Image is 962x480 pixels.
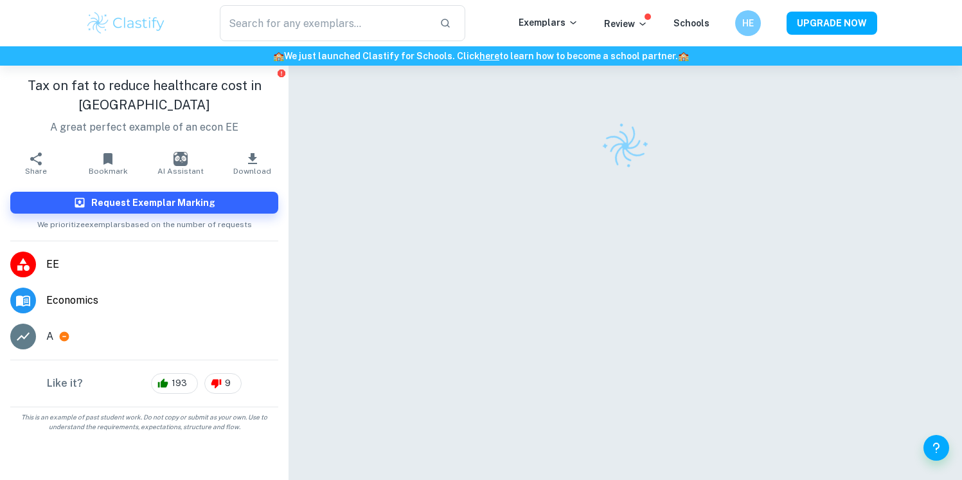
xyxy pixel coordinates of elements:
span: 9 [218,377,238,390]
h6: Like it? [47,376,83,391]
p: Review [604,17,648,31]
span: Economics [46,293,278,308]
h6: Request Exemplar Marking [91,196,215,210]
button: Request Exemplar Marking [10,192,278,214]
button: Bookmark [72,145,144,181]
div: 9 [204,373,242,394]
span: 🏫 [273,51,284,61]
span: This is an example of past student work. Do not copy or submit as your own. Use to understand the... [5,412,283,432]
div: 193 [151,373,198,394]
h6: HE [740,16,755,30]
span: Download [233,167,271,176]
img: AI Assistant [174,152,188,166]
p: Exemplars [519,15,578,30]
img: Clastify logo [85,10,167,36]
button: Download [217,145,289,181]
button: UPGRADE NOW [787,12,877,35]
span: Share [25,167,47,176]
button: HE [735,10,761,36]
p: A great perfect example of an econ EE [10,120,278,135]
a: here [479,51,499,61]
span: 🏫 [678,51,689,61]
button: AI Assistant [145,145,217,181]
input: Search for any exemplars... [220,5,430,41]
a: Schools [673,18,709,28]
span: AI Assistant [157,167,204,176]
span: Bookmark [89,167,128,176]
span: 193 [165,377,194,390]
p: A [46,329,53,344]
button: Help and Feedback [923,435,949,461]
h6: We just launched Clastify for Schools. Click to learn how to become a school partner. [3,49,959,63]
span: EE [46,257,278,272]
span: We prioritize exemplars based on the number of requests [37,214,252,230]
button: Report issue [276,68,286,78]
h1: Tax on fat to reduce healthcare cost in [GEOGRAPHIC_DATA] [10,76,278,115]
img: Clastify logo [594,115,657,178]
